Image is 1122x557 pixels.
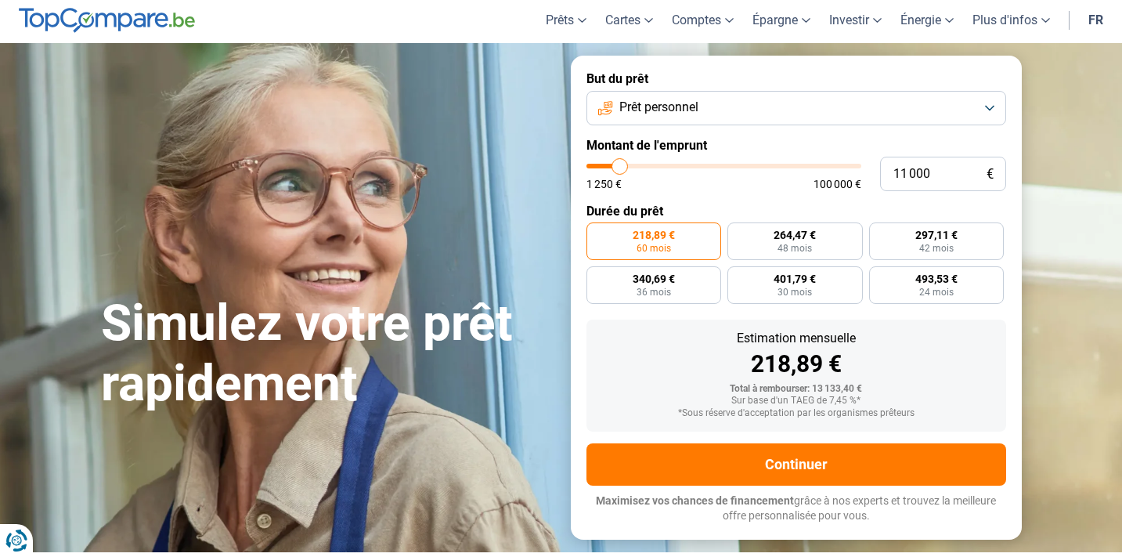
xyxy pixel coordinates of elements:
[586,179,622,190] span: 1 250 €
[599,408,994,419] div: *Sous réserve d'acceptation par les organismes prêteurs
[919,244,954,253] span: 42 mois
[777,244,812,253] span: 48 mois
[596,494,794,507] span: Maximisez vos chances de financement
[774,230,816,241] span: 264,47 €
[599,384,994,395] div: Total à rembourser: 13 133,40 €
[637,288,671,297] span: 36 mois
[599,332,994,345] div: Estimation mensuelle
[619,99,698,116] span: Prêt personnel
[586,204,1006,219] label: Durée du prêt
[586,494,1006,524] p: grâce à nos experts et trouvez la meilleure offre personnalisée pour vous.
[19,8,195,33] img: TopCompare
[987,168,994,181] span: €
[586,443,1006,486] button: Continuer
[633,230,675,241] span: 218,89 €
[915,273,958,284] span: 493,53 €
[586,138,1006,153] label: Montant de l'emprunt
[586,91,1006,125] button: Prêt personnel
[774,273,816,284] span: 401,79 €
[919,288,954,297] span: 24 mois
[915,230,958,241] span: 297,11 €
[814,179,861,190] span: 100 000 €
[637,244,671,253] span: 60 mois
[599,396,994,407] div: Sur base d'un TAEG de 7,45 %*
[599,353,994,376] div: 218,89 €
[633,273,675,284] span: 340,69 €
[586,71,1006,86] label: But du prêt
[777,288,812,297] span: 30 mois
[101,294,552,414] h1: Simulez votre prêt rapidement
